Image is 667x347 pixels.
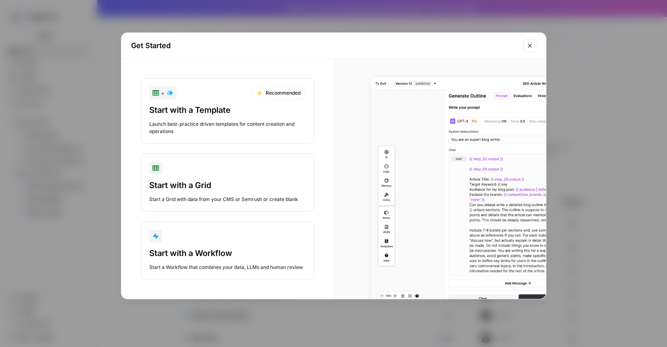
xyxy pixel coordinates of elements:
[149,248,306,259] div: Start with a Workflow
[141,153,314,212] button: Start with a GridStart a Grid with data from your CMS or Semrush or create blank
[523,39,536,52] button: Close modal
[141,221,314,279] button: Start with a WorkflowStart a Workflow that combines your data, LLMs and human review
[252,87,306,99] div: Recommended
[141,78,314,144] button: +RecommendedStart with a TemplateLaunch best-practice driven templates for content creation and o...
[149,180,306,191] div: Start with a Grid
[149,196,306,203] div: Start a Grid with data from your CMS or Semrush or create blank
[149,264,306,271] div: Start a Workflow that combines your data, LLMs and human review
[131,40,519,51] h2: Get Started
[152,88,173,98] div: +
[149,121,306,135] div: Launch best-practice driven templates for content creation and operations
[149,104,306,116] div: Start with a Template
